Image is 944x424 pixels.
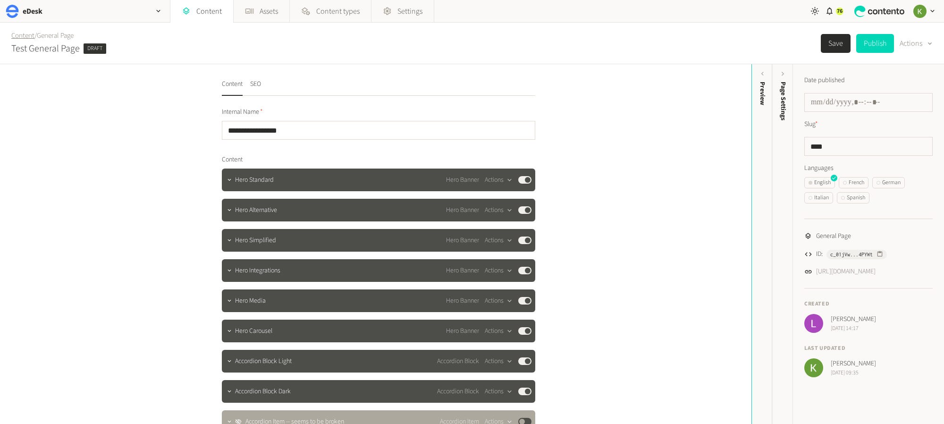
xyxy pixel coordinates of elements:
button: Actions [900,34,933,53]
button: German [872,177,905,188]
h4: Last updated [804,344,933,353]
span: General Page [816,231,851,241]
div: Preview [758,82,767,105]
div: English [809,178,831,187]
button: Actions [485,356,513,367]
span: Hero Media [235,296,266,306]
button: Actions [485,265,513,276]
span: Draft [84,43,106,54]
span: c_01jVw...4PYWt [830,250,873,259]
span: Hero Banner [446,296,479,306]
button: Save [821,34,851,53]
span: Page Settings [778,82,788,120]
h2: Test General Page [11,42,80,56]
label: Date published [804,76,845,85]
div: French [843,178,864,187]
h4: Created [804,300,933,308]
button: Actions [485,295,513,306]
button: Actions [485,204,513,216]
div: Spanish [841,194,865,202]
button: Actions [485,386,513,397]
button: Spanish [837,192,869,204]
span: Hero Carousel [235,326,272,336]
img: eDesk [6,5,19,18]
span: Hero Simplified [235,236,276,246]
button: Actions [485,174,513,186]
a: General Page [37,31,74,41]
span: Internal Name [222,107,263,117]
span: Accordion Block Light [235,356,292,366]
span: Content [222,155,243,165]
span: Accordion Block [437,356,479,366]
button: SEO [250,79,261,96]
span: ID: [816,249,823,259]
button: Publish [856,34,894,53]
button: Italian [804,192,833,204]
img: Keelin Terry [913,5,927,18]
span: Accordion Block Dark [235,387,291,397]
span: / [34,31,37,41]
span: Hero Banner [446,175,479,185]
img: Keelin Terry [804,358,823,377]
span: [PERSON_NAME] [831,359,876,369]
label: Languages [804,163,933,173]
a: Content [11,31,34,41]
a: [URL][DOMAIN_NAME] [816,267,876,277]
h2: eDesk [23,6,42,17]
span: Hero Banner [446,205,479,215]
span: Hero Standard [235,175,274,185]
span: 76 [837,7,843,16]
button: Actions [485,235,513,246]
span: Hero Alternative [235,205,277,215]
span: Content types [316,6,360,17]
span: Hero Banner [446,266,479,276]
button: Content [222,79,243,96]
button: Actions [485,325,513,337]
div: Italian [809,194,829,202]
div: German [877,178,901,187]
button: French [839,177,868,188]
span: Hero Banner [446,326,479,336]
span: Hero Banner [446,236,479,246]
button: c_01jVw...4PYWt [826,250,887,259]
button: English [804,177,835,188]
img: Lily McDonnell [804,314,823,333]
span: Accordion Block [437,387,479,397]
span: [PERSON_NAME] [831,314,876,324]
span: [DATE] 14:17 [831,324,876,333]
span: Settings [397,6,422,17]
span: Hero Integrations [235,266,280,276]
label: Slug [804,119,818,129]
span: [DATE] 09:35 [831,369,876,377]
